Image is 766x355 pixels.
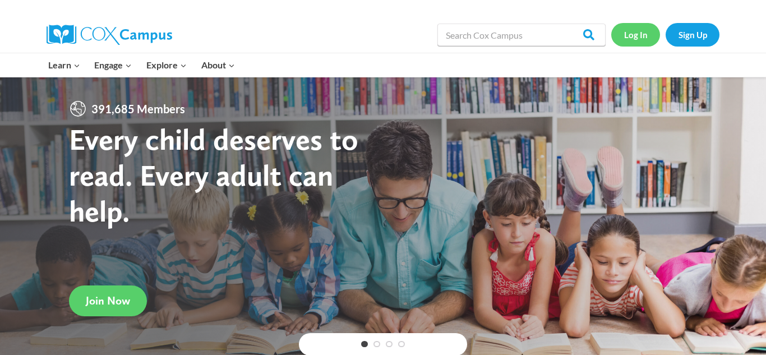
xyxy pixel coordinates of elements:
[69,285,147,316] a: Join Now
[611,23,719,46] nav: Secondary Navigation
[41,53,242,77] nav: Primary Navigation
[86,294,130,307] span: Join Now
[373,341,380,348] a: 2
[47,25,172,45] img: Cox Campus
[437,24,606,46] input: Search Cox Campus
[87,53,140,77] button: Child menu of Engage
[361,341,368,348] a: 1
[666,23,719,46] a: Sign Up
[41,53,87,77] button: Child menu of Learn
[386,341,393,348] a: 3
[69,121,358,228] strong: Every child deserves to read. Every adult can help.
[87,100,190,118] span: 391,685 Members
[194,53,242,77] button: Child menu of About
[398,341,405,348] a: 4
[139,53,194,77] button: Child menu of Explore
[611,23,660,46] a: Log In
